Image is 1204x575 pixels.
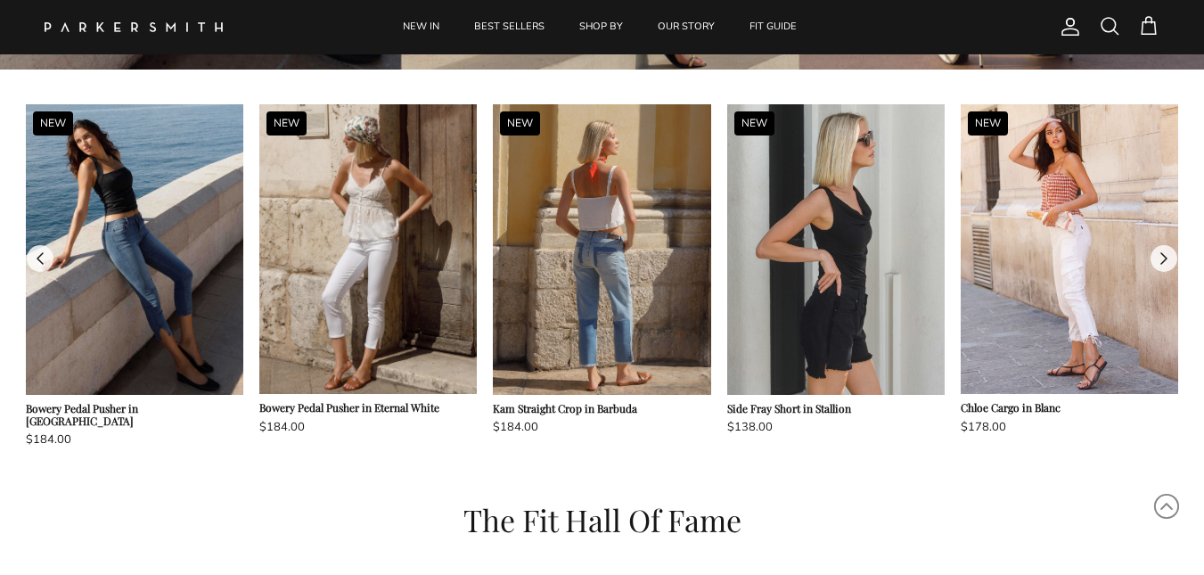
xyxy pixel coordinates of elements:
[493,418,710,437] p: $184.00
[961,401,1178,414] h3: Chloe Cargo in Blanc
[26,431,243,449] p: $184.00
[1052,16,1081,37] a: Account
[727,402,945,415] h3: Side Fray Short in Stallion
[45,22,223,32] a: Parker Smith
[259,401,477,414] h3: Bowery Pedal Pusher in Eternal White
[968,111,1008,136] div: NEW
[33,111,73,136] div: NEW
[259,418,477,437] p: $184.00
[26,104,243,395] img: Bowery Pedal Pusher in Crystal River
[493,402,710,415] h3: Kam Straight Crop in Barbuda
[961,104,1178,394] img: Chloe Cargo in Blanc
[961,418,1178,437] p: $178.00
[727,104,945,395] img: Side Fray Short in Stallion
[727,418,945,437] p: $138.00
[734,111,774,136] div: NEW
[26,402,243,428] h3: Bowery Pedal Pusher in [GEOGRAPHIC_DATA]
[500,111,540,136] div: NEW
[493,104,710,395] img: Kam Straight Crop in Barbuda
[259,104,477,395] img: Bowery Pedal Pusher in Eternal White
[45,502,1159,538] h1: The Fit Hall Of Fame
[266,111,307,136] div: NEW
[1153,493,1180,520] svg: Scroll to Top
